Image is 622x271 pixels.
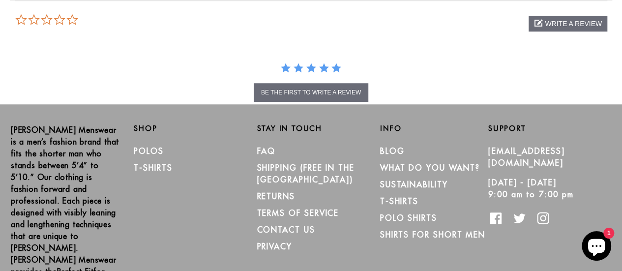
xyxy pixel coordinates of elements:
a: Sustainability [380,180,448,189]
a: TERMS OF SERVICE [257,208,339,218]
h2: Shop [134,124,242,133]
a: Polos [134,146,164,156]
a: [EMAIL_ADDRESS][DOMAIN_NAME] [488,146,565,168]
button: be the first to write a review [254,83,368,102]
a: Polo Shirts [380,213,437,223]
h2: Info [380,124,488,133]
a: What Do You Want? [380,163,480,173]
a: Blog [380,146,405,156]
p: [DATE] - [DATE] 9:00 am to 7:00 pm [488,177,596,200]
a: T-Shirts [134,163,172,173]
a: SHIPPING (Free in the [GEOGRAPHIC_DATA]) [257,163,354,184]
span: write a review [545,20,602,28]
a: FAQ [257,146,275,156]
a: T-Shirts [380,196,418,206]
inbox-online-store-chat: Shopify online store chat [579,231,614,263]
a: Shirts for Short Men [380,230,485,240]
a: CONTACT US [257,225,315,235]
h2: Support [488,124,611,133]
a: PRIVACY [257,241,292,251]
h2: Stay in Touch [257,124,365,133]
div: write a review [529,16,607,31]
a: RETURNS [257,191,295,201]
